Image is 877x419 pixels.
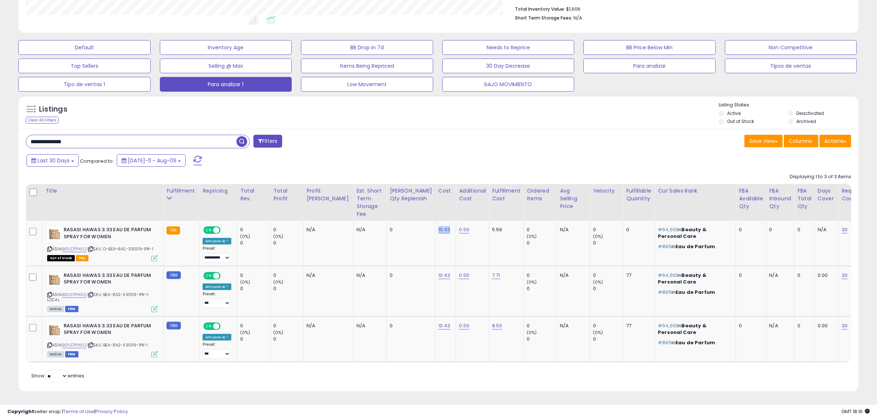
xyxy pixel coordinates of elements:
small: (0%) [527,233,537,239]
div: N/A [357,323,381,329]
small: (0%) [273,330,284,335]
span: #64,610 [658,322,677,329]
a: 10.43 [438,322,450,330]
span: FBM [65,306,78,312]
small: (0%) [273,279,284,285]
span: [DATE]-11 - Aug-09 [128,157,176,164]
div: Total Rev. [240,187,267,203]
a: 30 [842,322,848,330]
div: 0 [240,240,270,246]
div: N/A [560,323,584,329]
div: 0 [273,336,303,342]
div: ASIN: [47,226,158,261]
span: Last 30 Days [38,157,70,164]
label: Deactivated [797,110,824,116]
div: seller snap | | [7,408,128,415]
div: 0 [240,272,270,279]
a: 0.50 [459,272,469,279]
span: | SKU: D-BEA-RAS-331019-1PK-1 [87,246,153,252]
button: Columns [784,135,818,147]
span: Show: entries [31,372,84,379]
button: Low Movement [301,77,433,92]
span: 2025-09-9 18:16 GMT [841,408,870,415]
div: FBA Total Qty [797,187,811,210]
button: Tipo de ventas 1 [18,77,151,92]
b: Total Inventory Value: [515,6,565,12]
span: ON [204,272,213,279]
div: 0 [240,323,270,329]
div: 0 [797,272,809,279]
span: #895 [658,289,671,296]
button: BB Price Below Min [583,40,716,55]
div: N/A [560,272,584,279]
div: 77 [626,272,649,279]
span: Beauty & Personal Care [658,226,706,240]
div: 0 [797,226,809,233]
a: B01LDTPA5Q [62,342,86,348]
div: 5.59 [492,226,518,233]
button: Save View [744,135,783,147]
div: 0.00 [818,272,833,279]
div: N/A [769,272,789,279]
span: | SKU: BEA-RAS-331019-1PK-1 [87,342,148,348]
span: FBM [65,351,78,358]
a: B01LDTPA5Q [62,246,86,252]
span: Eau de Parfum [676,339,715,346]
a: 8.50 [492,322,502,330]
button: 30 Day Decrease [442,59,575,73]
div: Total Profit [273,187,300,203]
div: 0 [390,323,429,329]
div: ASIN: [47,323,158,357]
button: Non Competitive [725,40,857,55]
div: Days Cover [818,187,835,203]
div: 0 [273,226,303,233]
label: Out of Stock [727,118,754,124]
div: 0 [527,226,557,233]
span: #64,610 [658,226,677,233]
span: N/A [573,14,582,21]
div: N/A [769,323,789,329]
button: Tipos de ventas [725,59,857,73]
small: (0%) [593,330,603,335]
button: Filters [253,135,282,148]
div: 0 [797,323,809,329]
div: [PERSON_NAME] Qty Replenish [390,187,432,203]
span: OFF [220,323,231,329]
div: 0 [273,323,303,329]
strong: Copyright [7,408,34,415]
b: RASASI HAWAS 3.33 EAU DE PARFUM SPRAY FOR WOMEN [64,323,153,338]
div: 0 [593,240,623,246]
button: Needs to Reprice [442,40,575,55]
div: Cost [438,187,453,195]
div: Est. Short Term Storage Fee [357,187,383,218]
span: Eau de Parfum [676,243,715,250]
small: (0%) [240,330,250,335]
li: $1,606 [515,4,846,13]
div: 0 [527,272,557,279]
span: FBA [76,255,88,261]
button: Items Being Repriced [301,59,433,73]
label: Archived [797,118,817,124]
div: 0 [593,272,623,279]
div: 77 [626,323,649,329]
a: 10.43 [438,272,450,279]
div: Ordered Items [527,187,554,203]
div: N/A [357,272,381,279]
th: Please note that this number is a calculation based on your required days of coverage and your ve... [387,184,435,221]
label: Active [727,110,741,116]
div: FBA Available Qty [739,187,763,210]
div: 0.00 [818,323,833,329]
h5: Listings [39,104,67,115]
span: All listings currently available for purchase on Amazon [47,306,64,312]
a: 30 [842,226,848,233]
small: (0%) [527,330,537,335]
span: Compared to: [80,158,114,165]
img: 41GDa37+eYL._SL40_.jpg [47,272,62,287]
small: (0%) [273,233,284,239]
button: bAJO MOVIMIENTO [442,77,575,92]
div: 0 [390,272,429,279]
div: Amazon AI * [203,334,231,341]
div: Amazon AI * [203,284,231,290]
b: RASASI HAWAS 3.33 EAU DE PARFUM SPRAY FOR WOMEN [64,226,153,242]
div: 0 [527,336,557,342]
